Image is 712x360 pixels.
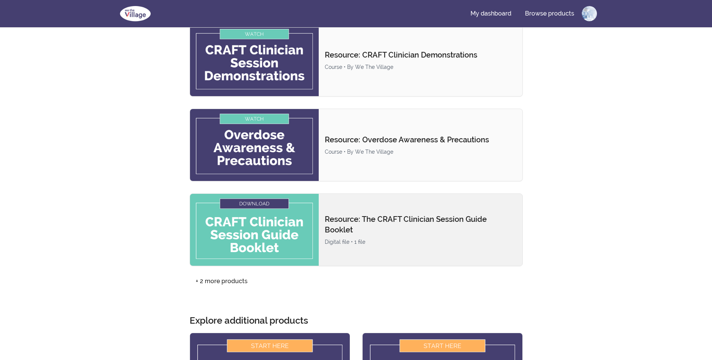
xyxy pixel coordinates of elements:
img: We The Village logo [115,5,155,23]
img: Profile image for Marcie Francis-Morphew [582,6,597,21]
div: Course • By We The Village [325,148,516,156]
a: Product image for Resource: CRAFT Clinician DemonstrationsResource: CRAFT Clinician Demonstration... [190,24,523,97]
a: Browse products [519,5,580,23]
div: Course • By We The Village [325,63,516,71]
img: Product image for Resource: CRAFT Clinician Demonstrations [190,24,319,96]
p: Resource: CRAFT Clinician Demonstrations [325,50,516,60]
a: My dashboard [464,5,517,23]
nav: Main [464,5,597,23]
a: Product image for Resource: The CRAFT Clinician Session Guide BookletResource: The CRAFT Clinicia... [190,193,523,266]
a: + 2 more products [190,272,254,290]
p: Resource: Overdose Awareness & Precautions [325,134,516,145]
img: Product image for Resource: Overdose Awareness & Precautions [190,109,319,181]
img: Product image for Resource: The CRAFT Clinician Session Guide Booklet [190,194,319,266]
h3: Explore additional products [190,315,308,327]
p: Resource: The CRAFT Clinician Session Guide Booklet [325,214,516,235]
div: Digital file • 1 file [325,238,516,246]
a: Product image for Resource: Overdose Awareness & PrecautionsResource: Overdose Awareness & Precau... [190,109,523,181]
